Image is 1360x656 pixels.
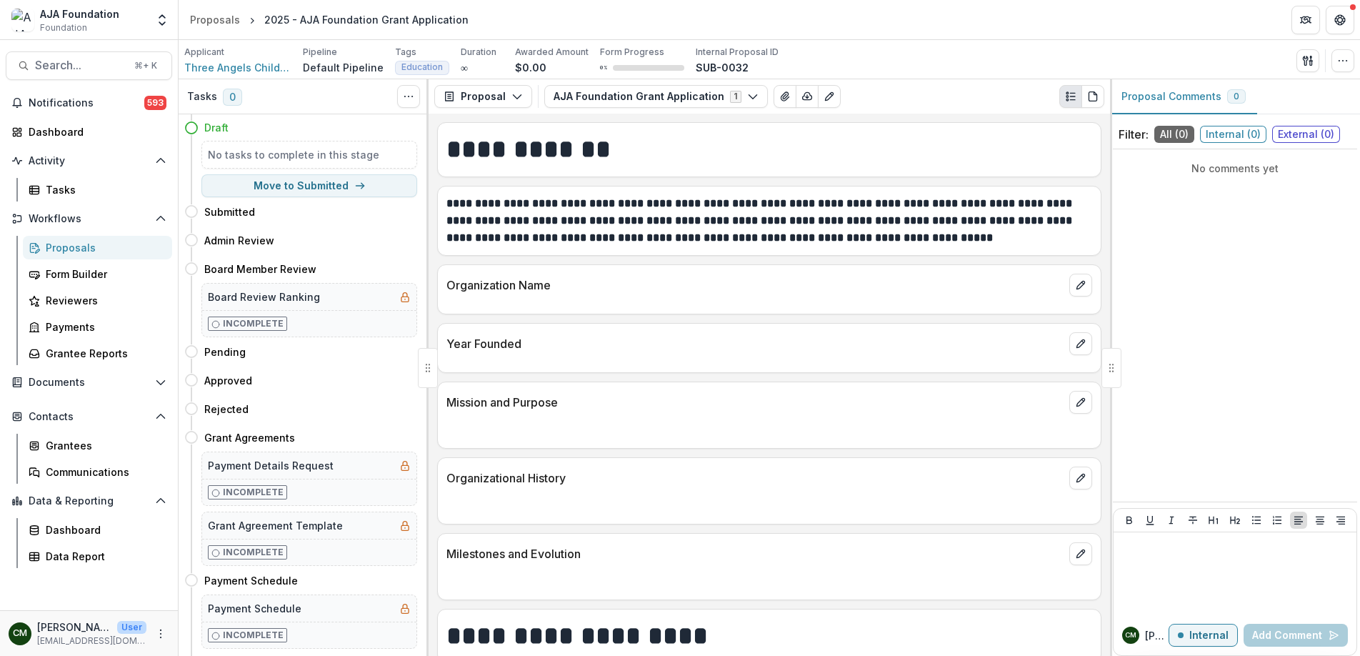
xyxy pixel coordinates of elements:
p: [PERSON_NAME] M [1145,628,1169,643]
a: Tasks [23,178,172,202]
div: Data Report [46,549,161,564]
p: Duration [461,46,496,59]
p: Filter: [1119,126,1149,143]
p: User [117,621,146,634]
button: Open Activity [6,149,172,172]
div: 2025 - AJA Foundation Grant Application [264,12,469,27]
p: Awarded Amount [515,46,589,59]
p: Applicant [184,46,224,59]
button: Search... [6,51,172,80]
p: Default Pipeline [303,60,384,75]
button: edit [1069,467,1092,489]
p: Incomplete [223,546,284,559]
p: 0 % [600,63,607,73]
h5: Grant Agreement Template [208,518,343,533]
span: Notifications [29,97,144,109]
div: Dashboard [29,124,161,139]
button: edit [1069,391,1092,414]
button: Heading 1 [1205,512,1222,529]
button: Underline [1141,512,1159,529]
p: $0.00 [515,60,546,75]
a: Proposals [184,9,246,30]
button: Add Comment [1244,624,1348,647]
p: Year Founded [446,335,1064,352]
button: Open Contacts [6,405,172,428]
button: Open Data & Reporting [6,489,172,512]
div: Proposals [46,240,161,255]
span: Internal ( 0 ) [1200,126,1266,143]
h5: Payment Schedule [208,601,301,616]
p: Tags [395,46,416,59]
div: Dashboard [46,522,161,537]
p: No comments yet [1119,161,1351,176]
div: Communications [46,464,161,479]
button: PDF view [1081,85,1104,108]
h4: Grant Agreements [204,430,295,445]
a: Communications [23,460,172,484]
img: AJA Foundation [11,9,34,31]
span: 0 [1234,91,1239,101]
p: Incomplete [223,629,284,642]
div: ⌘ + K [131,58,160,74]
a: Grantee Reports [23,342,172,365]
button: Italicize [1163,512,1180,529]
h5: No tasks to complete in this stage [208,147,411,162]
span: Contacts [29,411,149,423]
button: More [152,625,169,642]
button: View Attached Files [774,85,796,108]
h4: Submitted [204,204,255,219]
p: Incomplete [223,486,284,499]
button: Edit as form [818,85,841,108]
button: Heading 2 [1226,512,1244,529]
button: AJA Foundation Grant Application1 [544,85,768,108]
button: Partners [1291,6,1320,34]
p: Form Progress [600,46,664,59]
p: [PERSON_NAME] [37,620,111,635]
span: 0 [223,89,242,106]
button: Move to Submitted [201,174,417,197]
p: Milestones and Evolution [446,545,1064,562]
p: Internal [1189,630,1229,642]
nav: breadcrumb [184,9,474,30]
div: Colleen McKenna [1125,632,1136,639]
button: Strike [1184,512,1201,529]
button: Ordered List [1269,512,1286,529]
button: Proposal [434,85,532,108]
span: Workflows [29,213,149,225]
p: [EMAIL_ADDRESS][DOMAIN_NAME] [37,635,146,647]
a: Three Angels Children's Relief, Inc. [184,60,291,75]
button: Align Left [1290,512,1307,529]
a: Grantees [23,434,172,457]
div: Reviewers [46,293,161,308]
button: Internal [1169,624,1238,647]
span: 593 [144,96,166,110]
a: Dashboard [6,120,172,144]
button: edit [1069,274,1092,297]
h4: Approved [204,373,252,388]
h5: Payment Details Request [208,458,334,473]
span: All ( 0 ) [1154,126,1194,143]
a: Data Report [23,545,172,568]
span: Activity [29,155,149,167]
button: Bullet List [1248,512,1265,529]
button: Open entity switcher [152,6,172,34]
h3: Tasks [187,91,217,103]
button: edit [1069,542,1092,565]
button: Bold [1121,512,1138,529]
button: Open Workflows [6,207,172,230]
p: Mission and Purpose [446,394,1064,411]
div: Tasks [46,182,161,197]
div: Grantee Reports [46,346,161,361]
div: Proposals [190,12,240,27]
button: Align Right [1332,512,1349,529]
span: Foundation [40,21,87,34]
div: Form Builder [46,267,161,282]
h5: Board Review Ranking [208,289,320,304]
p: Incomplete [223,317,284,330]
a: Form Builder [23,262,172,286]
span: External ( 0 ) [1272,126,1340,143]
a: Reviewers [23,289,172,312]
h4: Pending [204,344,246,359]
p: Organizational History [446,469,1064,487]
button: Toggle View Cancelled Tasks [397,85,420,108]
